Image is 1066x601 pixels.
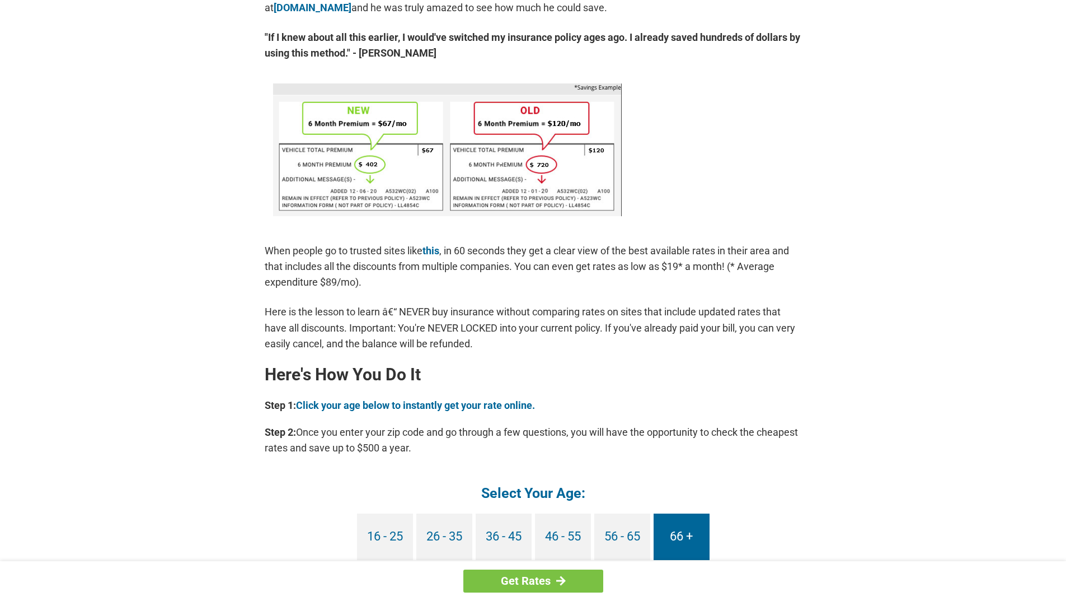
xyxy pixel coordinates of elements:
[265,426,296,438] b: Step 2:
[535,514,591,560] a: 46 - 55
[463,570,603,593] a: Get Rates
[654,514,710,560] a: 66 +
[274,2,351,13] a: [DOMAIN_NAME]
[265,304,802,351] p: Here is the lesson to learn â€“ NEVER buy insurance without comparing rates on sites that include...
[265,366,802,384] h2: Here's How You Do It
[265,30,802,61] strong: "If I knew about all this earlier, I would've switched my insurance policy ages ago. I already sa...
[422,245,439,257] a: this
[594,514,650,560] a: 56 - 65
[273,83,622,216] img: savings
[416,514,472,560] a: 26 - 35
[265,243,802,290] p: When people go to trusted sites like , in 60 seconds they get a clear view of the best available ...
[265,425,802,456] p: Once you enter your zip code and go through a few questions, you will have the opportunity to che...
[476,514,532,560] a: 36 - 45
[265,484,802,502] h4: Select Your Age:
[357,514,413,560] a: 16 - 25
[296,399,535,411] a: Click your age below to instantly get your rate online.
[265,399,296,411] b: Step 1:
